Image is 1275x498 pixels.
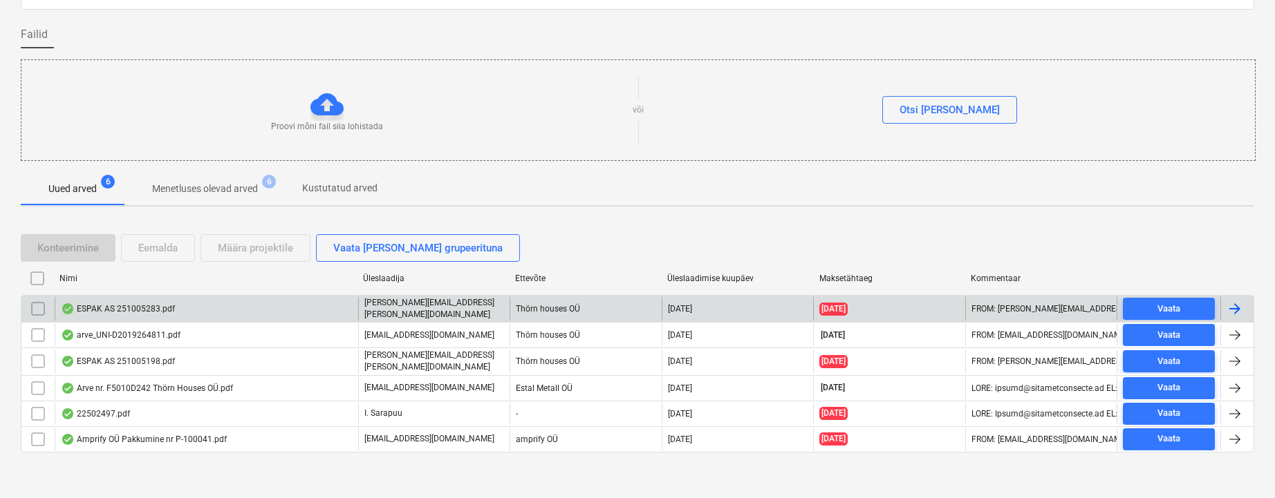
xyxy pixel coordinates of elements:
div: ESPAK AS 251005198.pdf [61,356,175,367]
span: [DATE] [819,432,848,446]
div: Vaata [1157,301,1180,317]
div: - [510,403,661,425]
div: Vaata [1157,405,1180,421]
div: Vaata [PERSON_NAME] grupeerituna [333,239,503,257]
div: Andmed failist loetud [61,408,75,419]
div: Andmed failist loetud [61,303,75,314]
iframe: Chat Widget [1206,432,1275,498]
button: Vaata [1123,350,1215,372]
div: Maksetähtaeg [819,274,960,283]
div: Üleslaadimise kuupäev [667,274,808,283]
button: Vaata [1123,298,1215,320]
div: Ettevõte [515,274,656,283]
div: Andmed failist loetud [61,356,75,367]
button: Vaata [PERSON_NAME] grupeerituna [316,234,520,262]
div: Amprify OÜ Pakkumine nr P-100041.pdf [61,434,227,445]
p: Uued arved [48,182,97,196]
div: Arve nr. F5010D242 Thörn Houses OÜ.pdf [61,383,233,394]
button: Vaata [1123,377,1215,399]
p: [EMAIL_ADDRESS][DOMAIN_NAME] [364,433,494,445]
div: Üleslaadija [363,274,504,283]
div: Otsi [PERSON_NAME] [900,101,1000,119]
div: Nimi [59,274,352,283]
div: [DATE] [668,409,692,419]
div: [DATE] [668,434,692,444]
div: Kommentaar [971,274,1112,283]
div: ESPAK AS 251005283.pdf [61,303,175,314]
p: Kustutatud arved [302,181,378,195]
div: Vaata [1157,327,1180,343]
span: [DATE] [819,355,848,368]
div: Andmed failist loetud [61,329,75,341]
div: [DATE] [668,383,692,393]
div: amprify OÜ [510,428,661,450]
div: 22502497.pdf [61,408,130,419]
button: Vaata [1123,403,1215,425]
div: Vaata [1157,354,1180,370]
div: [DATE] [668,304,692,314]
div: Andmed failist loetud [61,383,75,394]
span: 6 [101,175,115,189]
span: Failid [21,26,48,43]
span: [DATE] [819,382,846,394]
div: arve_UNI-D2019264811.pdf [61,329,180,341]
p: [PERSON_NAME][EMAIL_ADDRESS][PERSON_NAME][DOMAIN_NAME] [364,349,504,373]
div: Vaata [1157,380,1180,396]
div: Proovi mõni fail siia lohistadavõiOtsi [PERSON_NAME] [21,59,1256,161]
div: Thörn houses OÜ [510,324,661,346]
div: Віджет чату [1206,432,1275,498]
div: [DATE] [668,330,692,340]
button: Otsi [PERSON_NAME] [882,96,1017,124]
div: Estal Metall OÜ [510,377,661,399]
p: või [633,104,644,116]
div: [DATE] [668,356,692,366]
button: Vaata [1123,324,1215,346]
span: [DATE] [819,303,848,316]
div: Vaata [1157,431,1180,447]
p: I. Sarapuu [364,408,402,419]
p: Menetluses olevad arved [152,182,258,196]
div: Thörn houses OÜ [510,349,661,373]
div: Thörn houses OÜ [510,297,661,320]
span: 6 [262,175,276,189]
p: [EMAIL_ADDRESS][DOMAIN_NAME] [364,329,494,341]
p: [EMAIL_ADDRESS][DOMAIN_NAME] [364,382,494,394]
span: [DATE] [819,407,848,420]
button: Vaata [1123,428,1215,450]
p: Proovi mõni fail siia lohistada [271,121,383,133]
p: [PERSON_NAME][EMAIL_ADDRESS][PERSON_NAME][DOMAIN_NAME] [364,297,504,320]
div: Andmed failist loetud [61,434,75,445]
span: [DATE] [819,329,846,341]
